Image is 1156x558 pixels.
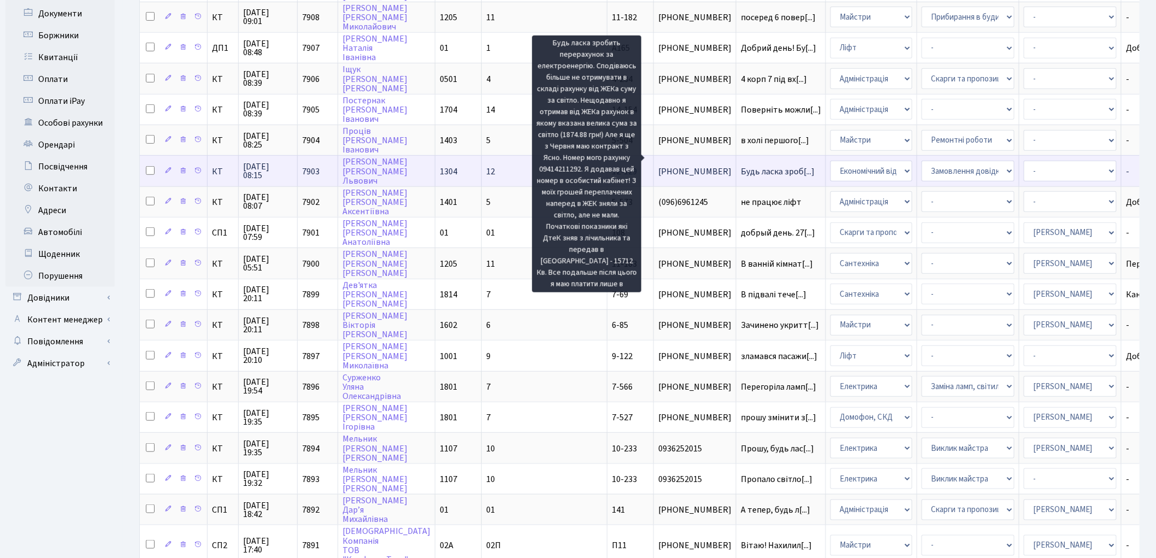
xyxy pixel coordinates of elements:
a: Іщук[PERSON_NAME][PERSON_NAME] [343,64,408,95]
span: КТ [212,444,234,453]
span: 01 [440,504,449,516]
span: [DATE] 09:01 [243,8,293,26]
a: Посвідчення [5,156,115,178]
span: добрый день. 27[...] [741,227,815,239]
span: 9 [486,350,491,362]
span: [DATE] 19:54 [243,378,293,395]
span: в холі першого[...] [741,134,809,146]
span: [PHONE_NUMBER] [658,290,732,299]
span: 10-233 [612,443,637,455]
span: посеред 6 повер[...] [741,11,816,24]
span: А тепер, будь л[...] [741,504,810,516]
a: Дев'ятка[PERSON_NAME][PERSON_NAME] [343,279,408,310]
span: ДП1 [212,44,234,52]
a: Особові рахунки [5,112,115,134]
a: Щоденник [5,243,115,265]
span: [PHONE_NUMBER] [658,260,732,268]
span: Пропало світло[...] [741,473,812,485]
span: 1205 [440,258,457,270]
span: [DATE] 05:51 [243,255,293,272]
span: [PHONE_NUMBER] [658,352,732,361]
a: Боржники [5,25,115,46]
span: 1704 [440,104,457,116]
span: В підвалі тече[...] [741,289,806,301]
span: [DATE] 20:11 [243,316,293,334]
span: 5 [486,134,491,146]
span: КТ [212,413,234,422]
a: Орендарі [5,134,115,156]
span: [DATE] 19:32 [243,470,293,487]
span: П11 [612,539,627,551]
a: Довідники [5,287,115,309]
span: [DATE] 19:35 [243,439,293,457]
span: Добрий день! Бу[...] [741,42,816,54]
span: 9-122 [612,350,633,362]
span: Перегоріла ламп[...] [741,381,816,393]
a: [PERSON_NAME]Вікторія[PERSON_NAME] [343,310,408,340]
span: 7-527 [612,412,633,424]
span: 7892 [302,504,320,516]
span: [PHONE_NUMBER] [658,321,732,330]
span: 1403 [440,134,457,146]
span: КТ [212,167,234,176]
span: 11-182 [612,11,637,24]
span: 1107 [440,473,457,485]
span: (096)6961245 [658,198,732,207]
span: 7891 [302,539,320,551]
span: СП1 [212,506,234,514]
span: 7907 [302,42,320,54]
span: [DATE] 17:40 [243,537,293,554]
span: КТ [212,475,234,484]
span: [PHONE_NUMBER] [658,413,732,422]
span: 7905 [302,104,320,116]
span: 1801 [440,381,457,393]
a: [PERSON_NAME][PERSON_NAME]Миколаївна [343,341,408,372]
span: 7896 [302,381,320,393]
span: КТ [212,260,234,268]
span: 0501 [440,73,457,85]
span: 4 корп 7 під вх[...] [741,73,807,85]
span: 4 [486,73,491,85]
span: [DATE] 08:15 [243,162,293,180]
span: [PHONE_NUMBER] [658,228,732,237]
span: КТ [212,290,234,299]
span: 02П [486,539,501,551]
a: Контент менеджер [5,309,115,331]
span: 7895 [302,412,320,424]
span: КТ [212,105,234,114]
span: 1602 [440,319,457,331]
span: СП1 [212,228,234,237]
span: 7902 [302,196,320,208]
span: [PHONE_NUMBER] [658,136,732,145]
span: Вітаю! Нахилил[...] [741,539,812,551]
a: Автомобілі [5,221,115,243]
a: [PERSON_NAME][PERSON_NAME]Львович [343,156,408,187]
span: [DATE] 19:35 [243,409,293,426]
span: КТ [212,198,234,207]
span: 10 [486,443,495,455]
span: 01 [440,227,449,239]
span: [DATE] 08:48 [243,39,293,57]
span: 7900 [302,258,320,270]
span: Прошу, будь лас[...] [741,443,814,455]
span: 141 [612,504,625,516]
span: [PHONE_NUMBER] [658,13,732,22]
span: 7893 [302,473,320,485]
a: СурженкоУлянаОлександрівна [343,372,401,402]
span: [PHONE_NUMBER] [658,383,732,391]
span: прошу змінити з[...] [741,412,816,424]
span: КТ [212,321,234,330]
span: [DATE] 08:07 [243,193,293,210]
span: 1107 [440,443,457,455]
span: 10-233 [612,473,637,485]
span: [DATE] 08:25 [243,132,293,149]
span: 1205 [440,11,457,24]
a: Мельник[PERSON_NAME][PERSON_NAME] [343,464,408,495]
a: Постернак[PERSON_NAME]Іванович [343,95,408,125]
span: 02А [440,539,453,551]
span: 7908 [302,11,320,24]
a: [PERSON_NAME][PERSON_NAME]Анатоліївна [343,218,408,248]
span: 01 [486,504,495,516]
span: [DATE] 20:10 [243,347,293,365]
span: зламався пасажи[...] [741,350,817,362]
